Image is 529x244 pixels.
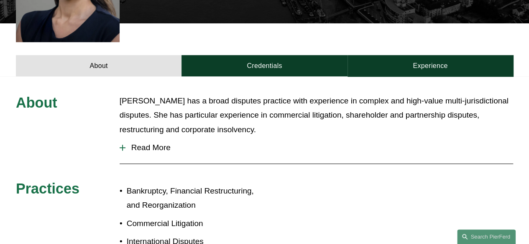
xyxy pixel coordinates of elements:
[457,229,516,244] a: Search this site
[181,55,347,76] a: Credentials
[127,216,265,231] p: Commercial Litigation
[16,55,181,76] a: About
[125,143,513,152] span: Read More
[120,137,513,158] button: Read More
[348,55,513,76] a: Experience
[16,181,79,196] span: Practices
[127,184,265,213] p: Bankruptcy, Financial Restructuring, and Reorganization
[120,94,513,137] p: [PERSON_NAME] has a broad disputes practice with experience in complex and high-value multi-juris...
[16,95,57,111] span: About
